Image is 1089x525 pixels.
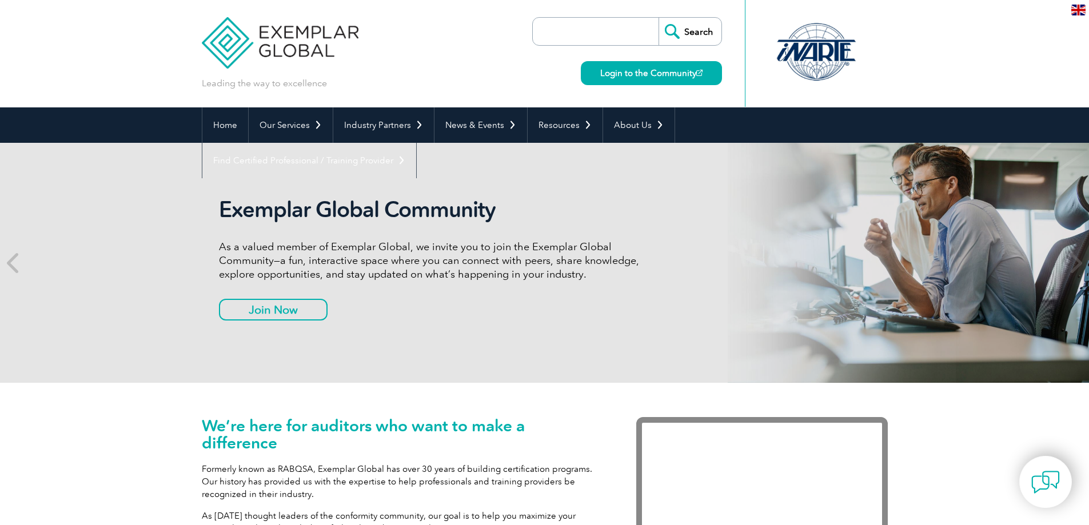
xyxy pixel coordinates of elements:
[659,18,721,45] input: Search
[1071,5,1086,15] img: en
[581,61,722,85] a: Login to the Community
[219,240,648,281] p: As a valued member of Exemplar Global, we invite you to join the Exemplar Global Community—a fun,...
[603,107,675,143] a: About Us
[202,143,416,178] a: Find Certified Professional / Training Provider
[434,107,527,143] a: News & Events
[696,70,703,76] img: open_square.png
[202,107,248,143] a: Home
[202,463,602,500] p: Formerly known as RABQSA, Exemplar Global has over 30 years of building certification programs. O...
[219,299,328,320] a: Join Now
[249,107,333,143] a: Our Services
[333,107,434,143] a: Industry Partners
[219,197,648,223] h2: Exemplar Global Community
[528,107,603,143] a: Resources
[202,417,602,451] h1: We’re here for auditors who want to make a difference
[202,77,327,90] p: Leading the way to excellence
[1031,468,1060,496] img: contact-chat.png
